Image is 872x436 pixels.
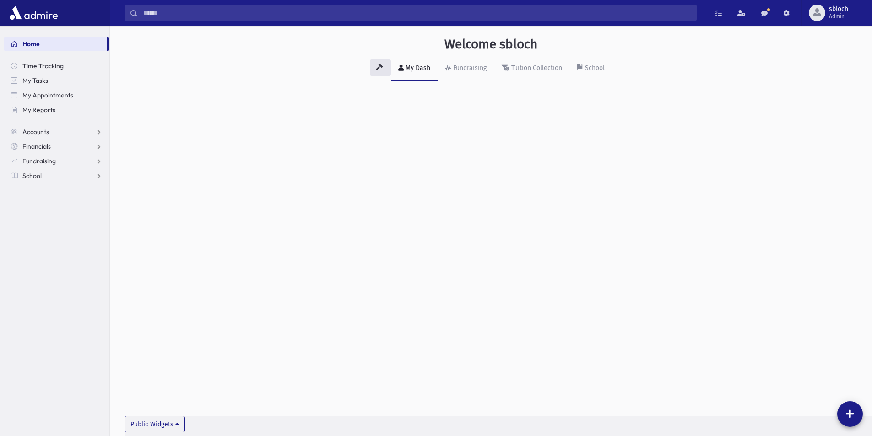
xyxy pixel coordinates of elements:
[583,64,605,72] div: School
[22,128,49,136] span: Accounts
[4,168,109,183] a: School
[451,64,487,72] div: Fundraising
[125,416,185,432] button: Public Widgets
[509,64,562,72] div: Tuition Collection
[138,5,696,21] input: Search
[22,91,73,99] span: My Appointments
[404,64,430,72] div: My Dash
[4,88,109,102] a: My Appointments
[22,157,56,165] span: Fundraising
[438,56,494,81] a: Fundraising
[829,13,848,20] span: Admin
[494,56,569,81] a: Tuition Collection
[4,37,107,51] a: Home
[7,4,60,22] img: AdmirePro
[22,172,42,180] span: School
[22,40,40,48] span: Home
[4,73,109,88] a: My Tasks
[569,56,612,81] a: School
[4,154,109,168] a: Fundraising
[4,124,109,139] a: Accounts
[22,62,64,70] span: Time Tracking
[4,59,109,73] a: Time Tracking
[4,102,109,117] a: My Reports
[444,37,537,52] h3: Welcome sbloch
[22,76,48,85] span: My Tasks
[4,139,109,154] a: Financials
[391,56,438,81] a: My Dash
[22,106,55,114] span: My Reports
[22,142,51,151] span: Financials
[829,5,848,13] span: sbloch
